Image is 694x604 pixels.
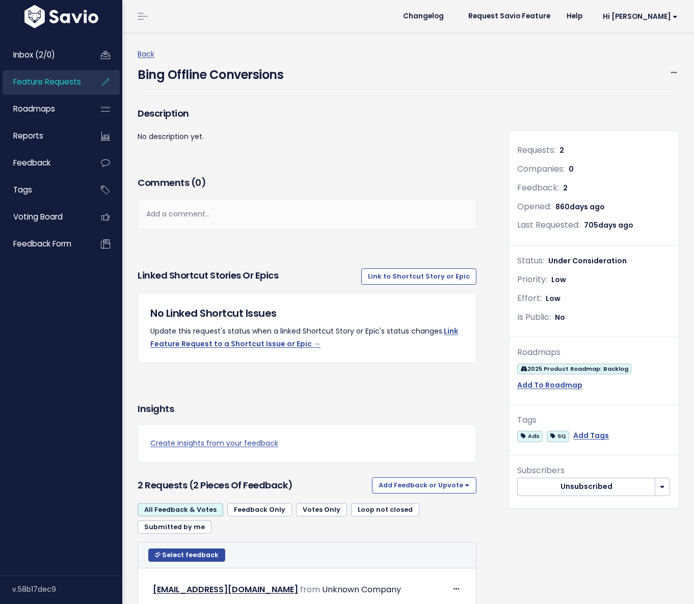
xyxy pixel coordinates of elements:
[227,503,292,516] a: Feedback Only
[300,584,320,595] span: from
[138,106,476,121] h3: Description
[13,103,55,114] span: Roadmaps
[517,345,670,360] div: Roadmaps
[138,61,283,84] h4: Bing Offline Conversions
[162,551,219,559] span: Select feedback
[351,503,419,516] a: Loop not closed
[13,211,63,222] span: Voting Board
[517,364,631,374] span: 2025 Product Roadmap: Backlog
[138,199,476,229] div: Add a comment...
[460,9,558,24] a: Request Savio Feature
[517,478,655,496] button: Unsubscribed
[13,157,50,168] span: Feedback
[138,49,154,59] a: Back
[148,548,225,562] button: Select feedback
[598,220,633,230] span: days ago
[150,325,464,350] p: Update this request's status when a linked Shortcut Story or Epic's status changes.
[551,274,566,285] span: Low
[517,144,555,156] span: Requests:
[322,583,401,597] div: Unknown Company
[570,202,605,212] span: days ago
[12,576,122,602] div: v.58b17dec9
[3,97,85,121] a: Roadmaps
[559,145,564,155] span: 2
[517,379,582,392] a: Add To Roadmap
[150,437,464,450] a: Create insights from your feedback
[3,43,85,67] a: Inbox (2/0)
[3,151,85,175] a: Feedback
[517,163,565,175] span: Companies:
[3,124,85,148] a: Reports
[573,429,609,442] a: Add Tags
[547,431,569,442] span: SQ
[22,5,101,28] img: logo-white.9d6f32f41409.svg
[296,503,347,516] a: Votes Only
[517,413,670,428] div: Tags
[13,130,43,141] span: Reports
[138,402,174,416] h3: Insights
[569,164,574,174] span: 0
[13,238,71,249] span: Feedback form
[584,220,633,230] span: 705
[517,182,559,194] span: Feedback:
[546,293,560,304] span: Low
[3,70,85,94] a: Feature Requests
[3,205,85,229] a: Voting Board
[138,478,368,492] h3: 2 Requests (2 pieces of Feedback)
[3,178,85,202] a: Tags
[558,9,591,24] a: Help
[591,9,686,24] a: Hi [PERSON_NAME]
[555,312,565,322] span: No
[13,184,32,195] span: Tags
[361,268,476,285] a: Link to Shortcut Story or Epic
[517,219,580,231] span: Last Requested:
[517,292,542,304] span: Effort:
[138,176,476,190] h3: Comments ( )
[13,76,81,87] span: Feature Requests
[548,256,627,266] span: Under Consideration
[517,464,565,476] span: Subscribers
[517,255,544,266] span: Status:
[403,13,444,20] span: Changelog
[153,584,298,595] a: [EMAIL_ADDRESS][DOMAIN_NAME]
[517,201,551,212] span: Opened:
[517,429,543,442] a: Ads
[138,503,223,516] a: All Feedback & Votes
[563,183,568,193] span: 2
[517,311,551,323] span: Is Public:
[138,268,278,285] h3: Linked Shortcut Stories or Epics
[517,362,631,375] a: 2025 Product Roadmap: Backlog
[547,429,569,442] a: SQ
[138,130,476,143] p: No description yet.
[195,176,201,189] span: 0
[603,13,678,20] span: Hi [PERSON_NAME]
[517,431,543,442] span: Ads
[372,477,476,493] button: Add Feedback or Upvote
[517,273,547,285] span: Priority:
[13,49,55,60] span: Inbox (2/0)
[3,232,85,256] a: Feedback form
[138,520,211,534] a: Submitted by me
[555,202,605,212] span: 860
[150,306,464,321] h5: No Linked Shortcut Issues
